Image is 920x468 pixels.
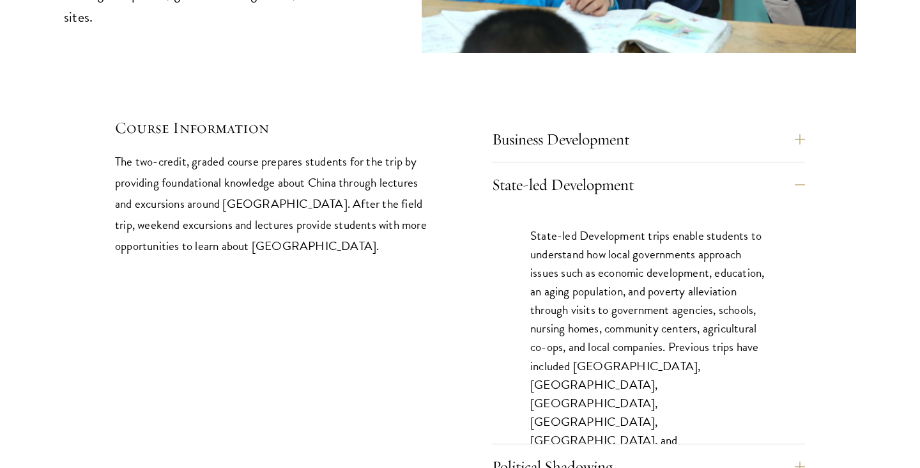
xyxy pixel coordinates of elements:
h5: Course Information [115,117,428,139]
button: Business Development [492,124,805,155]
button: State-led Development [492,169,805,200]
p: The two-credit, graded course prepares students for the trip by providing foundational knowledge ... [115,151,428,256]
p: State-led Development trips enable students to understand how local governments approach issues s... [530,226,767,468]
